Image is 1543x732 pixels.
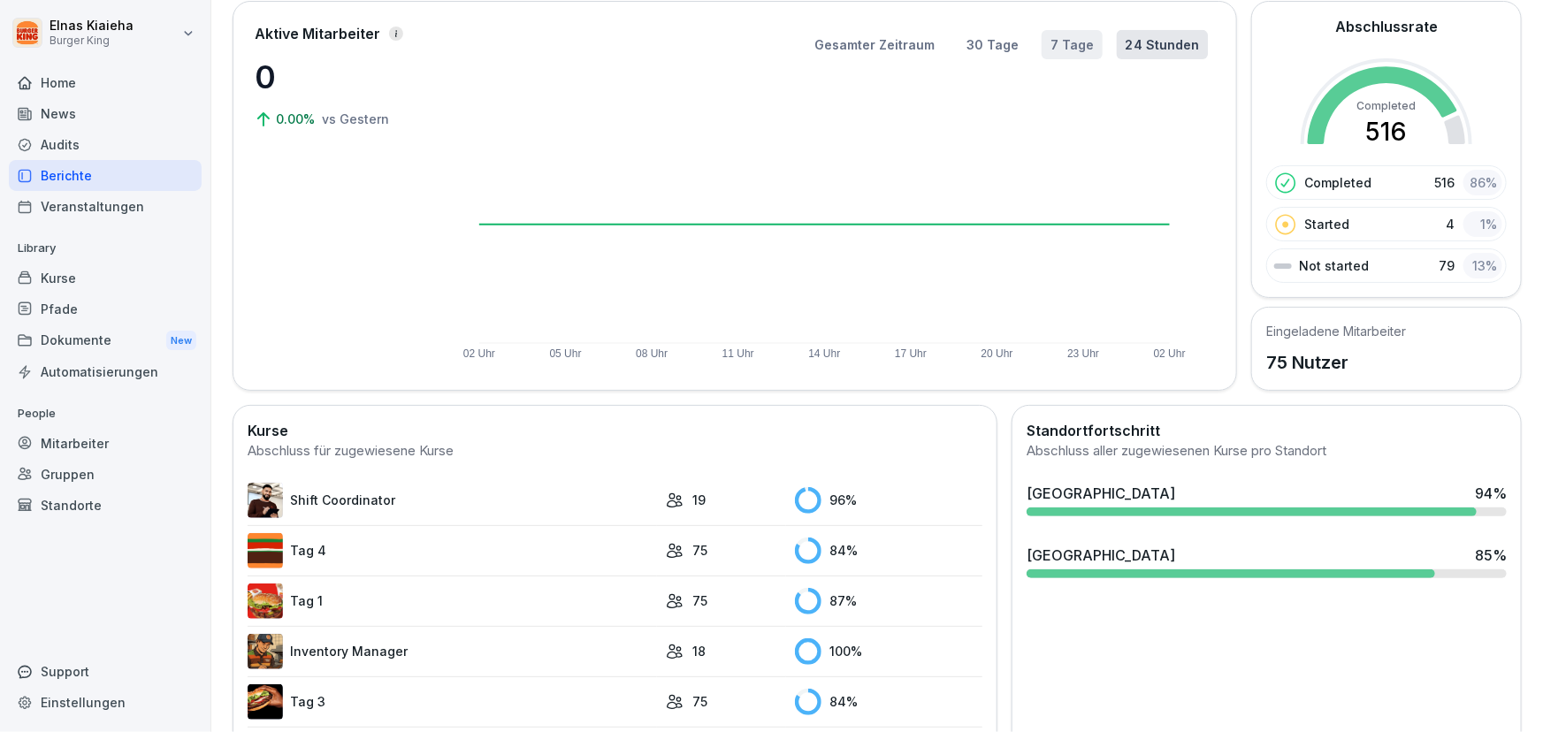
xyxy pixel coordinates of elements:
[248,441,982,461] div: Abschluss für zugewiesene Kurse
[1304,173,1371,192] p: Completed
[9,234,202,263] p: Library
[248,684,283,720] img: cq6tslmxu1pybroki4wxmcwi.png
[248,583,657,619] a: Tag 1
[1154,347,1186,360] text: 02 Uhr
[1020,538,1514,585] a: [GEOGRAPHIC_DATA]85%
[1266,322,1406,340] h5: Eingeladene Mitarbeiter
[276,110,318,128] p: 0.00%
[982,347,1013,360] text: 20 Uhr
[9,687,202,718] a: Einstellungen
[692,591,707,610] p: 75
[248,634,283,669] img: o1h5p6rcnzw0lu1jns37xjxx.png
[806,30,943,59] button: Gesamter Zeitraum
[248,483,283,518] img: q4kvd0p412g56irxfxn6tm8s.png
[248,420,982,441] h2: Kurse
[1463,211,1502,237] div: 1 %
[1335,16,1438,37] h2: Abschlussrate
[795,538,983,564] div: 84 %
[9,294,202,324] a: Pfade
[322,110,389,128] p: vs Gestern
[550,347,582,360] text: 05 Uhr
[1463,253,1502,278] div: 13 %
[1475,545,1507,566] div: 85 %
[636,347,668,360] text: 08 Uhr
[795,638,983,665] div: 100 %
[958,30,1027,59] button: 30 Tage
[795,487,983,514] div: 96 %
[248,483,657,518] a: Shift Coordinator
[722,347,754,360] text: 11 Uhr
[9,459,202,490] a: Gruppen
[1439,256,1455,275] p: 79
[1027,441,1507,461] div: Abschluss aller zugewiesenen Kurse pro Standort
[9,490,202,521] a: Standorte
[9,263,202,294] a: Kurse
[1068,347,1100,360] text: 23 Uhr
[166,331,196,351] div: New
[9,656,202,687] div: Support
[9,160,202,191] a: Berichte
[9,191,202,222] a: Veranstaltungen
[9,324,202,357] div: Dokumente
[795,689,983,715] div: 84 %
[1042,30,1103,59] button: 7 Tage
[248,684,657,720] a: Tag 3
[809,347,841,360] text: 14 Uhr
[1475,483,1507,504] div: 94 %
[248,583,283,619] img: kxzo5hlrfunza98hyv09v55a.png
[248,533,657,568] a: Tag 4
[1463,170,1502,195] div: 86 %
[895,347,927,360] text: 17 Uhr
[692,692,707,711] p: 75
[1020,476,1514,523] a: [GEOGRAPHIC_DATA]94%
[248,634,657,669] a: Inventory Manager
[9,129,202,160] a: Audits
[795,588,983,614] div: 87 %
[9,324,202,357] a: DokumenteNew
[692,642,706,660] p: 18
[1434,173,1455,192] p: 516
[255,53,432,101] p: 0
[463,347,495,360] text: 02 Uhr
[9,428,202,459] a: Mitarbeiter
[1304,215,1349,233] p: Started
[1027,483,1175,504] div: [GEOGRAPHIC_DATA]
[692,541,707,560] p: 75
[50,34,134,47] p: Burger King
[248,533,283,568] img: a35kjdk9hf9utqmhbz0ibbvi.png
[9,356,202,387] a: Automatisierungen
[9,98,202,129] a: News
[1027,420,1507,441] h2: Standortfortschritt
[692,491,706,509] p: 19
[255,23,380,44] p: Aktive Mitarbeiter
[1446,215,1455,233] p: 4
[1027,545,1175,566] div: [GEOGRAPHIC_DATA]
[50,19,134,34] p: Elnas Kiaieha
[1117,30,1209,59] button: 24 Stunden
[1299,256,1369,275] p: Not started
[1266,349,1406,376] p: 75 Nutzer
[9,67,202,98] a: Home
[9,400,202,428] p: People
